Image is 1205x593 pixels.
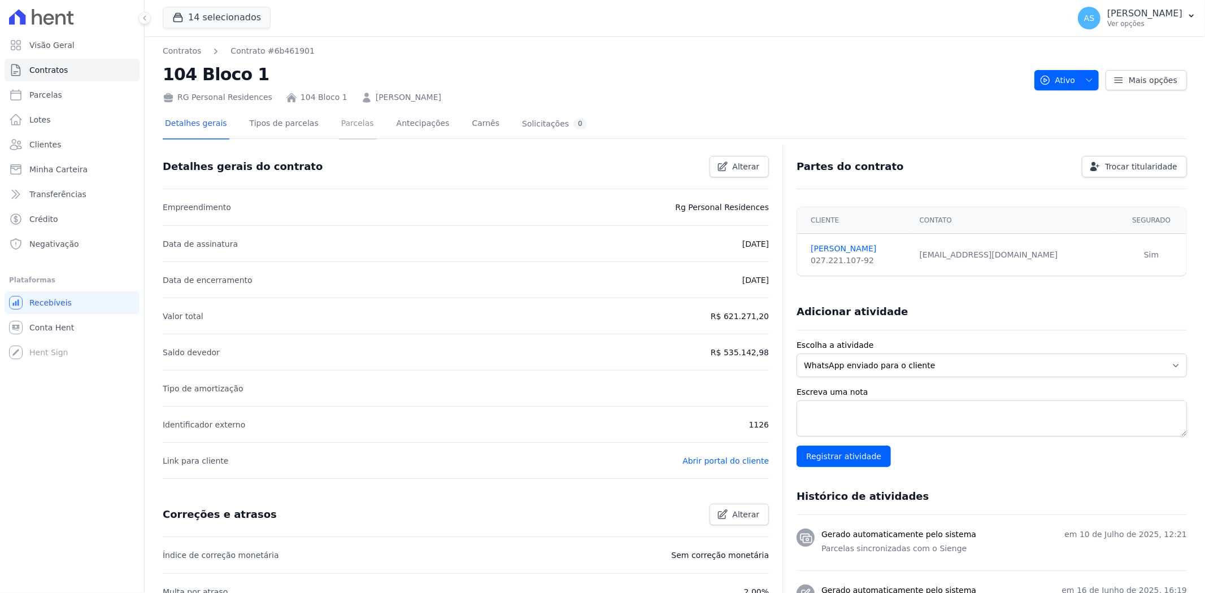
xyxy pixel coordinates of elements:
div: RG Personal Residences [163,91,272,103]
a: Alterar [710,504,769,525]
a: Recebíveis [5,291,140,314]
span: Minha Carteira [29,164,88,175]
a: Transferências [5,183,140,206]
div: Plataformas [9,273,135,287]
span: Alterar [733,161,760,172]
span: Parcelas [29,89,62,101]
nav: Breadcrumb [163,45,1025,57]
a: [PERSON_NAME] [376,91,441,103]
a: Mais opções [1106,70,1187,90]
p: Índice de correção monetária [163,548,279,562]
a: Minha Carteira [5,158,140,181]
th: Segurado [1116,207,1186,234]
a: Contrato #6b461901 [230,45,315,57]
span: Contratos [29,64,68,76]
th: Cliente [797,207,912,234]
a: [PERSON_NAME] [811,243,906,255]
a: Alterar [710,156,769,177]
h2: 104 Bloco 1 [163,62,1025,87]
a: Antecipações [394,110,452,139]
span: Crédito [29,213,58,225]
p: [PERSON_NAME] [1107,8,1182,19]
a: Conta Hent [5,316,140,339]
label: Escreva uma nota [797,386,1187,398]
span: Conta Hent [29,322,74,333]
th: Contato [913,207,1117,234]
p: [DATE] [742,237,769,251]
p: Sem correção monetária [672,548,769,562]
a: Negativação [5,233,140,255]
p: Empreendimento [163,200,231,214]
nav: Breadcrumb [163,45,315,57]
span: Transferências [29,189,86,200]
p: R$ 535.142,98 [711,346,769,359]
p: R$ 621.271,20 [711,309,769,323]
span: Negativação [29,238,79,250]
h3: Detalhes gerais do contrato [163,160,323,173]
a: Lotes [5,108,140,131]
p: Ver opções [1107,19,1182,28]
p: Saldo devedor [163,346,220,359]
p: Data de encerramento [163,273,253,287]
button: 14 selecionados [163,7,271,28]
a: Contratos [163,45,201,57]
p: Valor total [163,309,203,323]
span: Mais opções [1129,75,1177,86]
p: Data de assinatura [163,237,238,251]
span: Ativo [1039,70,1076,90]
a: Parcelas [339,110,376,139]
span: Visão Geral [29,40,75,51]
div: [EMAIL_ADDRESS][DOMAIN_NAME] [920,249,1110,261]
a: Carnês [469,110,502,139]
p: Parcelas sincronizadas com o Sienge [821,543,1187,555]
p: Link para cliente [163,454,228,468]
td: Sim [1116,234,1186,276]
a: Solicitações0 [520,110,589,139]
a: Visão Geral [5,34,140,56]
label: Escolha a atividade [797,339,1187,351]
span: Trocar titularidade [1105,161,1177,172]
h3: Adicionar atividade [797,305,908,319]
a: Clientes [5,133,140,156]
p: em 10 de Julho de 2025, 12:21 [1064,529,1187,540]
div: 027.221.107-92 [811,255,906,267]
span: AS [1084,14,1094,22]
span: Clientes [29,139,61,150]
a: Abrir portal do cliente [682,456,769,465]
p: [DATE] [742,273,769,287]
a: Trocar titularidade [1082,156,1187,177]
input: Registrar atividade [797,446,891,467]
h3: Gerado automaticamente pelo sistema [821,529,976,540]
span: Lotes [29,114,51,125]
div: Solicitações [522,119,587,129]
a: Parcelas [5,84,140,106]
p: Rg Personal Residences [675,200,769,214]
button: AS [PERSON_NAME] Ver opções [1069,2,1205,34]
a: Detalhes gerais [163,110,229,139]
a: 104 Bloco 1 [301,91,347,103]
p: 1126 [749,418,769,431]
a: Crédito [5,208,140,230]
a: Tipos de parcelas [247,110,321,139]
h3: Histórico de atividades [797,490,929,503]
p: Identificador externo [163,418,245,431]
h3: Correções e atrasos [163,508,277,521]
p: Tipo de amortização [163,382,243,395]
h3: Partes do contrato [797,160,904,173]
a: Contratos [5,59,140,81]
span: Recebíveis [29,297,72,308]
span: Alterar [733,509,760,520]
button: Ativo [1034,70,1099,90]
div: 0 [573,119,587,129]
